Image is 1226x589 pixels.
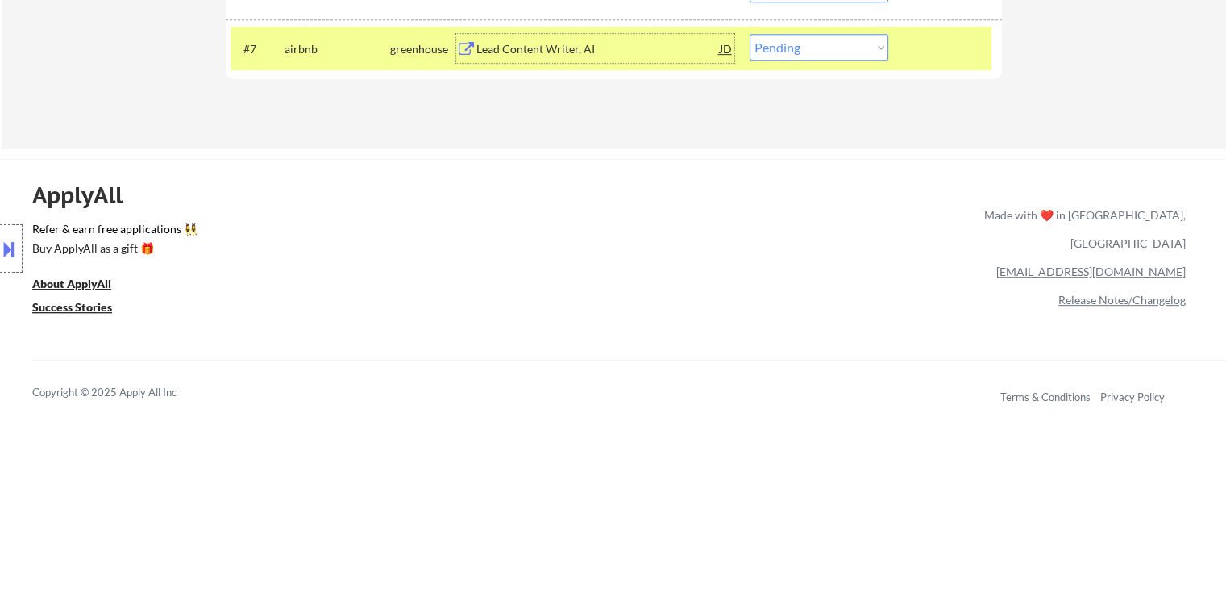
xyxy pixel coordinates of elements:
[996,265,1186,278] a: [EMAIL_ADDRESS][DOMAIN_NAME]
[978,201,1186,257] div: Made with ❤️ in [GEOGRAPHIC_DATA], [GEOGRAPHIC_DATA]
[32,223,647,240] a: Refer & earn free applications 👯‍♀️
[1058,293,1186,307] a: Release Notes/Changelog
[243,41,272,57] div: #7
[1100,391,1165,403] a: Privacy Policy
[1000,391,1091,403] a: Terms & Conditions
[718,34,734,63] div: JD
[476,41,720,57] div: Lead Content Writer, AI
[390,41,456,57] div: greenhouse
[285,41,390,57] div: airbnb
